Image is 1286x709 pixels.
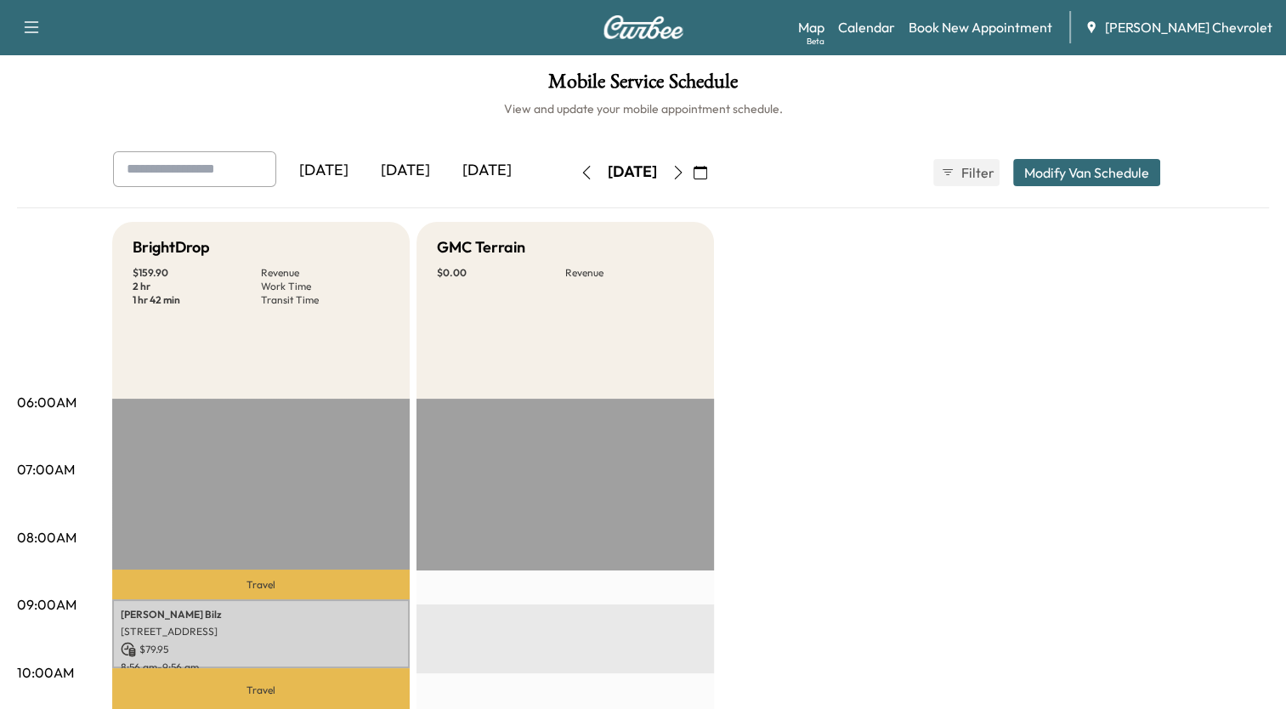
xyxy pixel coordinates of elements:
[261,293,389,307] p: Transit Time
[17,100,1269,117] h6: View and update your mobile appointment schedule.
[133,235,210,259] h5: BrightDrop
[17,71,1269,100] h1: Mobile Service Schedule
[17,527,76,547] p: 08:00AM
[437,266,565,280] p: $ 0.00
[961,162,992,183] span: Filter
[1105,17,1272,37] span: [PERSON_NAME] Chevrolet
[446,151,528,190] div: [DATE]
[909,17,1052,37] a: Book New Appointment
[838,17,895,37] a: Calendar
[1013,159,1160,186] button: Modify Van Schedule
[121,625,401,638] p: [STREET_ADDRESS]
[133,280,261,293] p: 2 hr
[121,608,401,621] p: [PERSON_NAME] Bilz
[798,17,824,37] a: MapBeta
[365,151,446,190] div: [DATE]
[17,662,74,683] p: 10:00AM
[565,266,694,280] p: Revenue
[121,642,401,657] p: $ 79.95
[112,570,410,599] p: Travel
[121,661,401,674] p: 8:56 am - 9:56 am
[17,392,76,412] p: 06:00AM
[261,280,389,293] p: Work Time
[437,235,525,259] h5: GMC Terrain
[933,159,1000,186] button: Filter
[603,15,684,39] img: Curbee Logo
[261,266,389,280] p: Revenue
[133,293,261,307] p: 1 hr 42 min
[807,35,824,48] div: Beta
[283,151,365,190] div: [DATE]
[133,266,261,280] p: $ 159.90
[608,162,657,183] div: [DATE]
[17,459,75,479] p: 07:00AM
[17,594,76,615] p: 09:00AM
